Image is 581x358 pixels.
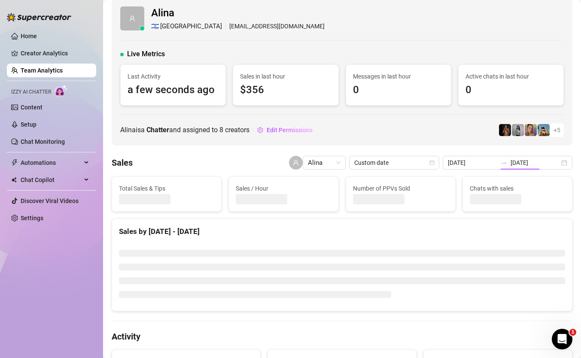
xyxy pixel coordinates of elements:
span: Alina [151,5,325,21]
span: 0 [353,82,444,98]
div: Sales by [DATE] - [DATE] [119,226,565,237]
button: Edit Permissions [257,123,313,137]
img: Cherry [525,124,537,136]
a: Chat Monitoring [21,138,65,145]
h4: Activity [112,331,572,343]
span: thunderbolt [11,159,18,166]
span: Messages in last hour [353,72,444,81]
iframe: Intercom live chat [552,329,572,349]
span: Alina is a and assigned to creators [120,124,249,135]
span: 1 [569,329,576,336]
span: user [293,160,299,166]
img: the_bohema [499,124,511,136]
span: 🇮🇱 [151,21,159,32]
span: 0 [465,82,557,98]
span: calendar [429,160,435,165]
a: Home [21,33,37,39]
span: Custom date [354,156,434,169]
a: Setup [21,121,37,128]
span: Chat Copilot [21,173,82,187]
img: Babydanix [538,124,550,136]
a: Settings [21,215,43,221]
a: Creator Analytics [21,46,89,60]
span: $356 [240,82,331,98]
span: + 5 [554,125,560,135]
span: [GEOGRAPHIC_DATA] [160,21,222,32]
a: Discover Viral Videos [21,197,79,204]
input: End date [511,158,560,167]
h4: Sales [112,157,133,169]
span: setting [257,127,263,133]
span: Sales in last hour [240,72,331,81]
img: Chat Copilot [11,177,17,183]
span: Automations [21,156,82,170]
img: logo-BBDzfeDw.svg [7,13,71,21]
span: Active chats in last hour [465,72,557,81]
span: Edit Permissions [267,127,313,133]
span: Number of PPVs Sold [353,184,448,193]
img: AI Chatter [55,85,68,97]
b: Chatter [146,126,169,134]
span: Last Activity [128,72,219,81]
img: A [512,124,524,136]
div: [EMAIL_ADDRESS][DOMAIN_NAME] [151,21,325,32]
span: Total Sales & Tips [119,184,214,193]
span: Live Metrics [127,49,165,59]
span: to [500,159,507,166]
a: Content [21,104,43,111]
span: Chats with sales [470,184,565,193]
span: Izzy AI Chatter [11,88,51,96]
span: a few seconds ago [128,82,219,98]
span: Alina [308,156,341,169]
span: user [129,15,135,21]
span: Sales / Hour [236,184,331,193]
a: Team Analytics [21,67,63,74]
span: 8 [219,126,223,134]
input: Start date [448,158,497,167]
span: swap-right [500,159,507,166]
